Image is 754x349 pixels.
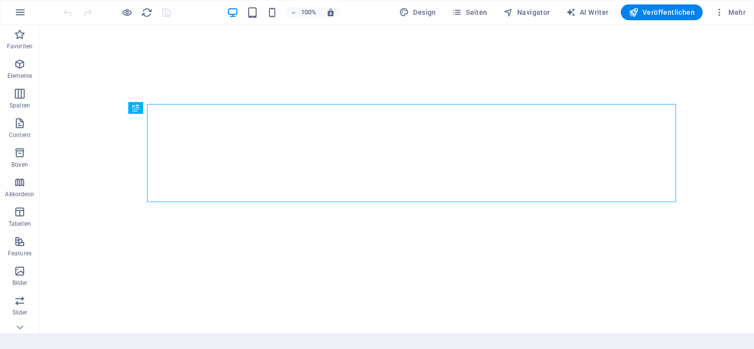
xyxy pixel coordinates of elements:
[121,6,133,18] button: Klicke hier, um den Vorschau-Modus zu verlassen
[141,6,152,18] button: reload
[711,4,750,20] button: Mehr
[286,6,321,18] button: 100%
[5,190,34,198] p: Akkordeon
[395,4,440,20] div: Design (Strg+Alt+Y)
[395,4,440,20] button: Design
[301,6,316,18] h6: 100%
[9,102,30,109] p: Spalten
[8,249,32,257] p: Features
[326,8,335,17] i: Bei Größenänderung Zoomstufe automatisch an das gewählte Gerät anpassen.
[9,131,31,139] p: Content
[503,7,550,17] span: Navigator
[7,72,33,80] p: Elemente
[562,4,613,20] button: AI Writer
[566,7,609,17] span: AI Writer
[12,279,28,287] p: Bilder
[452,7,488,17] span: Seiten
[11,161,28,169] p: Boxen
[141,7,152,18] i: Seite neu laden
[12,309,28,316] p: Slider
[399,7,436,17] span: Design
[448,4,491,20] button: Seiten
[629,7,695,17] span: Veröffentlichen
[8,220,31,228] p: Tabellen
[7,42,33,50] p: Favoriten
[715,7,746,17] span: Mehr
[621,4,703,20] button: Veröffentlichen
[499,4,554,20] button: Navigator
